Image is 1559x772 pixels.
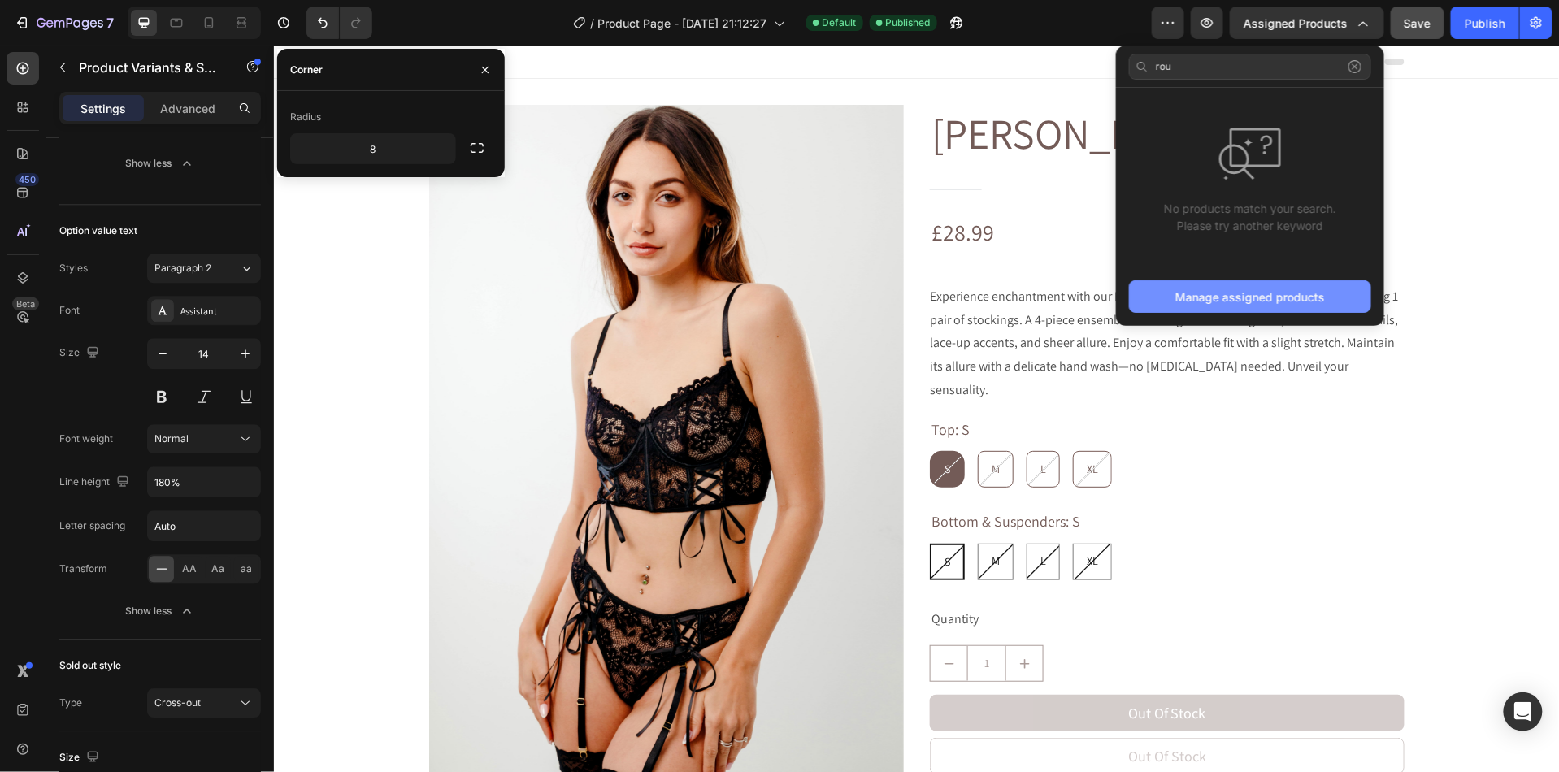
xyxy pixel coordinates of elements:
div: Beta [12,297,39,310]
span: Assigned Products [1244,15,1348,32]
span: Default [823,15,857,30]
div: Out of stock [854,700,932,722]
div: Radius [290,110,321,124]
span: XL [813,416,824,431]
div: Size [59,342,102,364]
span: M [718,508,726,523]
button: Manage assigned products [1129,280,1371,313]
div: Sold out style [59,658,121,673]
input: quantity [693,601,732,635]
span: Experience enchantment with our Floral Lace Underwire Garter Lingerie Set, including 1 pair of st... [656,242,1124,353]
div: Out of stock [854,657,932,679]
div: Line height [59,471,132,493]
span: S [671,509,676,523]
span: Paragraph 2 [154,261,211,275]
span: Cross-out [154,696,201,709]
span: M [718,416,726,431]
span: S [671,416,676,431]
div: £28.99 [656,171,722,203]
div: Publish [1465,15,1505,32]
button: Publish [1451,7,1519,39]
button: Normal [147,424,261,453]
button: 7 [7,7,121,39]
button: Show less [59,149,261,178]
div: Letter spacing [59,518,125,533]
div: Manage assigned products [1175,288,1325,306]
span: Product Page - [DATE] 21:12:27 [598,15,767,32]
button: increment [732,601,769,635]
div: Styles [59,261,88,275]
div: Show less [126,603,195,619]
div: Quantity [656,561,1131,588]
span: AA [183,562,198,576]
div: Transform [59,562,107,576]
div: Assistant [180,304,257,319]
div: 450 [15,173,39,186]
input: Auto [148,467,260,497]
input: Auto [291,134,455,163]
div: Font [59,303,80,318]
div: Size [59,747,102,769]
p: No products match your search. Please try another keyword [1164,200,1336,234]
span: L [766,508,772,523]
button: Cross-out [147,688,261,718]
span: aa [241,562,253,576]
span: Normal [154,432,189,445]
h1: [PERSON_NAME] [656,59,1131,118]
p: Product Variants & Swatches [79,58,217,77]
button: Out of stock [656,692,1131,729]
button: Assigned Products [1230,7,1384,39]
button: Show less [59,596,261,626]
div: Open Intercom Messenger [1504,692,1543,731]
div: Corner [290,63,323,77]
span: XL [813,508,824,523]
button: decrement [657,601,693,635]
legend: Top: S [656,370,697,399]
span: Published [886,15,931,30]
button: Out of stock [656,649,1131,686]
div: Option value text [59,223,137,238]
p: Settings [80,100,126,117]
div: Show less [126,155,195,171]
span: Aa [212,562,225,576]
button: Paragraph 2 [147,254,261,283]
span: / [591,15,595,32]
input: Auto [148,511,260,540]
input: Search Assigned Product [1129,54,1371,80]
span: Save [1405,16,1431,30]
div: Font weight [59,432,113,446]
p: 7 [106,13,114,33]
button: Save [1391,7,1444,39]
div: Type [59,696,82,710]
legend: Bottom & Suspenders: S [656,462,808,491]
span: L [766,416,772,431]
p: Advanced [160,100,215,117]
div: Undo/Redo [306,7,372,39]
